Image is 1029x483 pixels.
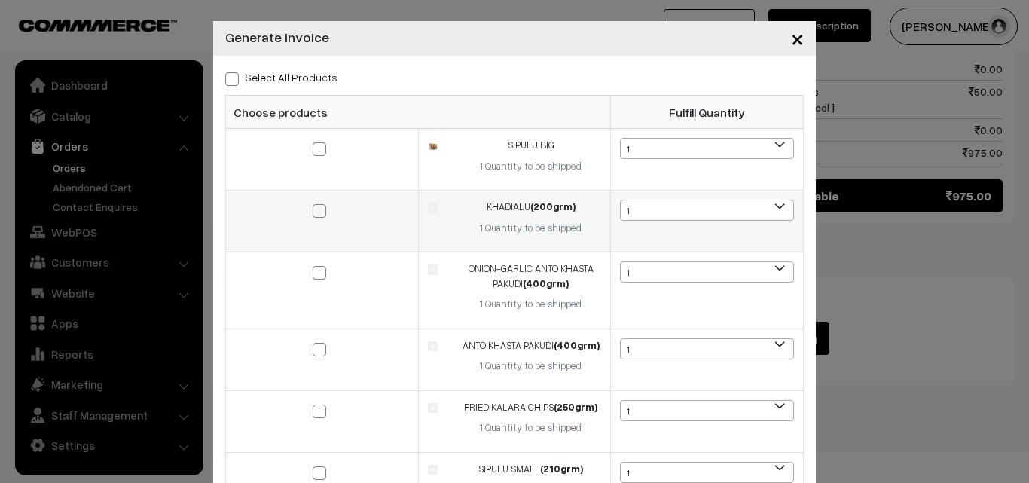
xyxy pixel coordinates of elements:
label: Select all Products [225,69,337,85]
span: 1 [621,262,793,283]
div: ONION-GARLIC ANTO KHASTA PAKUDI [460,261,601,291]
strong: (250grm) [554,401,597,413]
span: 1 [620,462,794,483]
span: 1 [620,338,794,359]
div: 1 Quantity to be shipped [460,159,601,174]
th: Fulfill Quantity [611,96,804,129]
strong: (400grm) [523,277,569,289]
div: ANTO KHASTA PAKUDI [460,338,601,353]
span: 1 [621,200,793,222]
div: FRIED KALARA CHIPS [460,400,601,415]
img: product.jpg [428,341,438,351]
img: 17385051245198SIPULU-LARGE.jpg [428,142,438,150]
strong: (210grm) [540,463,583,475]
span: × [791,24,804,52]
img: product.jpg [428,465,438,475]
img: product.jpg [428,403,438,413]
div: 1 Quantity to be shipped [460,221,601,236]
span: 1 [621,401,793,422]
strong: (200grm) [530,200,576,212]
button: Close [779,15,816,62]
div: 1 Quantity to be shipped [460,297,601,312]
h4: Generate Invoice [225,27,329,47]
img: product.jpg [428,203,438,212]
div: SIPULU SMALL [460,462,601,477]
span: 1 [620,200,794,221]
img: product.jpg [428,264,438,274]
div: 1 Quantity to be shipped [460,420,601,436]
th: Choose products [226,96,611,129]
div: 1 Quantity to be shipped [460,359,601,374]
span: 1 [620,400,794,421]
strong: (400grm) [554,339,600,351]
span: 1 [621,139,793,160]
span: 1 [620,261,794,283]
div: SIPULU BIG [460,138,601,153]
div: KHADIALU [460,200,601,215]
span: 1 [620,138,794,159]
span: 1 [621,339,793,360]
